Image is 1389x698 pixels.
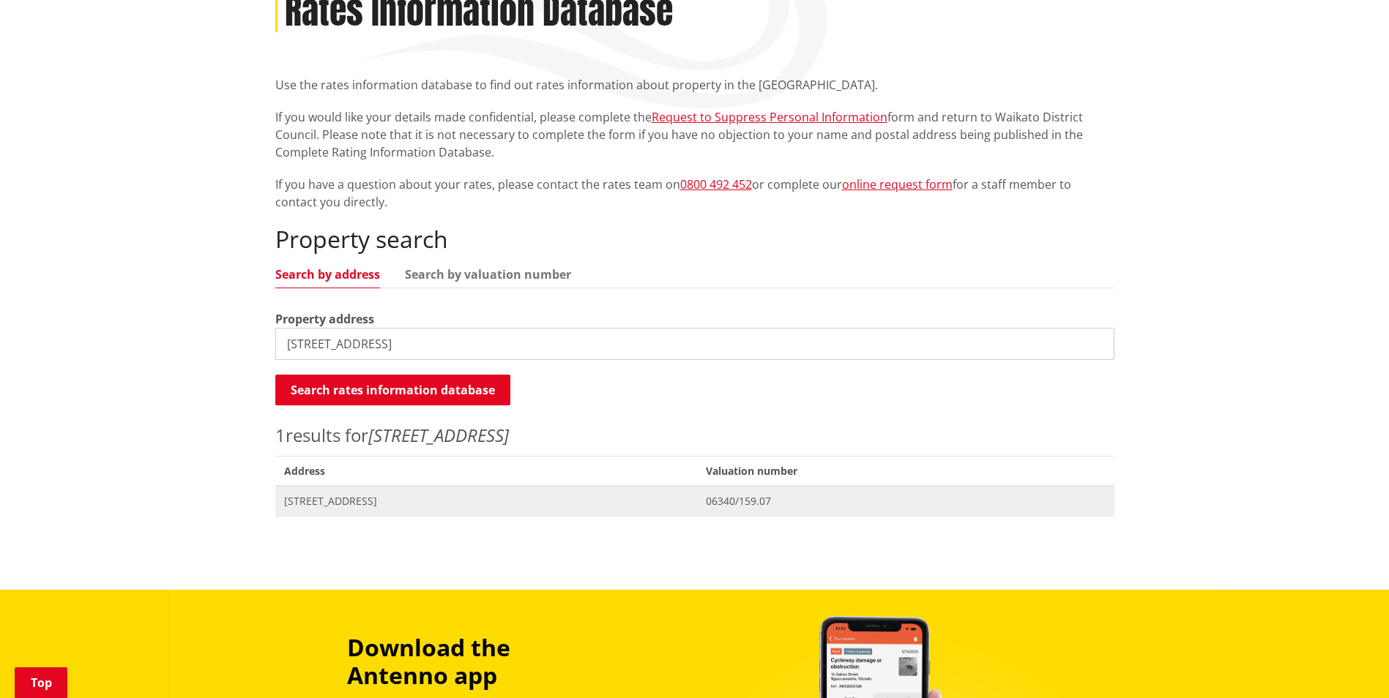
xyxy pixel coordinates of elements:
[284,494,689,509] span: [STREET_ADDRESS]
[275,76,1114,94] p: Use the rates information database to find out rates information about property in the [GEOGRAPHI...
[275,310,374,328] label: Property address
[697,456,1114,486] span: Valuation number
[275,375,510,405] button: Search rates information database
[275,108,1114,161] p: If you would like your details made confidential, please complete the form and return to Waikato ...
[706,494,1105,509] span: 06340/159.07
[347,634,612,690] h3: Download the Antenno app
[652,109,887,125] a: Request to Suppress Personal Information
[275,176,1114,211] p: If you have a question about your rates, please contact the rates team on or complete our for a s...
[275,328,1114,360] input: e.g. Duke Street NGARUAWAHIA
[15,667,67,698] a: Top
[275,456,698,486] span: Address
[405,269,571,280] a: Search by valuation number
[842,176,953,192] a: online request form
[275,225,1114,253] h2: Property search
[275,486,1114,516] a: [STREET_ADDRESS] 06340/159.07
[275,423,286,447] span: 1
[680,176,752,192] a: 0800 492 452
[275,269,380,280] a: Search by address
[368,423,509,447] em: [STREET_ADDRESS]
[275,422,1114,449] p: results for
